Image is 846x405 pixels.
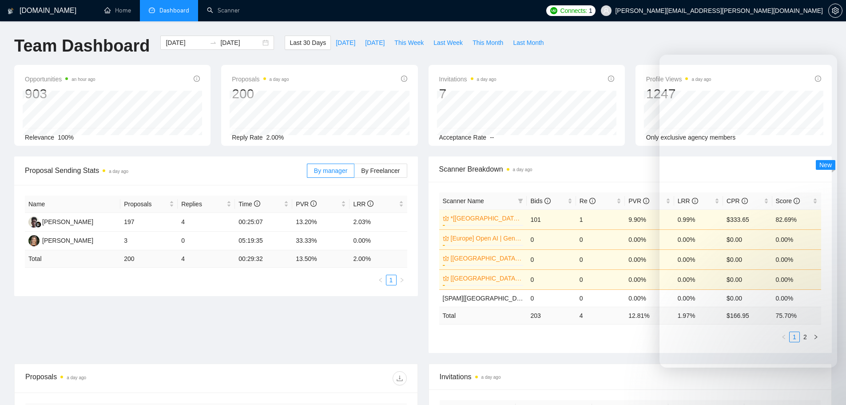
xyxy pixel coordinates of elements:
[451,273,522,283] a: [[GEOGRAPHIC_DATA]/[GEOGRAPHIC_DATA]] OpenAI | Generative AI Integration
[28,217,40,228] img: AK
[254,200,260,207] span: info-circle
[120,232,178,250] td: 3
[625,289,674,307] td: 0.00%
[443,255,449,261] span: crown
[220,38,261,48] input: End date
[439,164,822,175] span: Scanner Breakdown
[166,38,206,48] input: Start date
[8,4,14,18] img: logo
[207,7,240,14] a: searchScanner
[451,213,522,223] a: *[[GEOGRAPHIC_DATA]] AI & Machine Learning Software
[292,232,350,250] td: 33.33%
[71,77,95,82] time: an hour ago
[386,275,396,285] a: 1
[210,39,217,46] span: swap-right
[361,167,400,174] span: By Freelancer
[530,197,550,205] span: Bids
[508,36,548,50] button: Last Month
[429,36,468,50] button: Last Week
[389,36,429,50] button: This Week
[104,7,131,14] a: homeHome
[580,197,596,205] span: Re
[350,250,407,268] td: 2.00 %
[365,38,385,48] span: [DATE]
[440,371,821,382] span: Invitations
[608,76,614,82] span: info-circle
[527,209,576,229] td: 101
[386,275,397,285] li: 1
[397,275,407,285] li: Next Page
[646,74,711,84] span: Profile Views
[270,77,289,82] time: a day ago
[576,269,625,289] td: 0
[439,307,527,324] td: Total
[393,371,407,385] button: download
[603,8,609,14] span: user
[443,235,449,241] span: crown
[25,371,216,385] div: Proposals
[178,213,235,232] td: 4
[646,134,736,141] span: Only exclusive agency members
[625,229,674,249] td: 0.00%
[518,198,523,204] span: filter
[628,197,649,205] span: PVR
[210,39,217,46] span: to
[378,277,383,283] span: left
[439,134,487,141] span: Acceptance Rate
[481,375,501,380] time: a day ago
[443,215,449,221] span: crown
[397,275,407,285] button: right
[292,213,350,232] td: 13.20%
[314,167,347,174] span: By manager
[473,38,503,48] span: This Month
[443,295,608,302] a: [SPAM][[GEOGRAPHIC_DATA]] OpenAI | Generative AI ML
[576,307,625,324] td: 4
[544,198,551,204] span: info-circle
[331,36,360,50] button: [DATE]
[625,249,674,269] td: 0.00%
[816,375,837,396] iframe: To enrich screen reader interactions, please activate Accessibility in Grammarly extension settings
[527,229,576,249] td: 0
[468,36,508,50] button: This Month
[513,167,532,172] time: a day ago
[149,7,155,13] span: dashboard
[576,289,625,307] td: 0
[238,200,260,208] span: Time
[527,249,576,269] td: 0
[576,209,625,229] td: 1
[401,76,407,82] span: info-circle
[394,38,424,48] span: This Week
[310,200,317,207] span: info-circle
[159,7,189,14] span: Dashboard
[439,74,496,84] span: Invitations
[120,250,178,268] td: 200
[14,36,150,56] h1: Team Dashboard
[25,85,95,102] div: 903
[178,232,235,250] td: 0
[232,85,289,102] div: 200
[292,250,350,268] td: 13.50 %
[235,232,292,250] td: 05:19:35
[527,269,576,289] td: 0
[367,200,373,207] span: info-circle
[42,236,93,245] div: [PERSON_NAME]
[350,232,407,250] td: 0.00%
[443,197,484,205] span: Scanner Name
[353,200,373,208] span: LRR
[625,269,674,289] td: 0.00%
[28,237,93,244] a: IM[PERSON_NAME]
[42,217,93,227] div: [PERSON_NAME]
[451,233,522,243] a: [Europe] Open AI | Generative AI Integration
[576,249,625,269] td: 0
[643,198,649,204] span: info-circle
[28,218,93,225] a: AK[PERSON_NAME]
[560,6,587,16] span: Connects:
[527,289,576,307] td: 0
[625,307,674,324] td: 12.81 %
[399,277,405,283] span: right
[25,196,120,213] th: Name
[58,134,74,141] span: 100%
[576,229,625,249] td: 0
[828,4,842,18] button: setting
[659,55,837,368] iframe: To enrich screen reader interactions, please activate Accessibility in Grammarly extension settings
